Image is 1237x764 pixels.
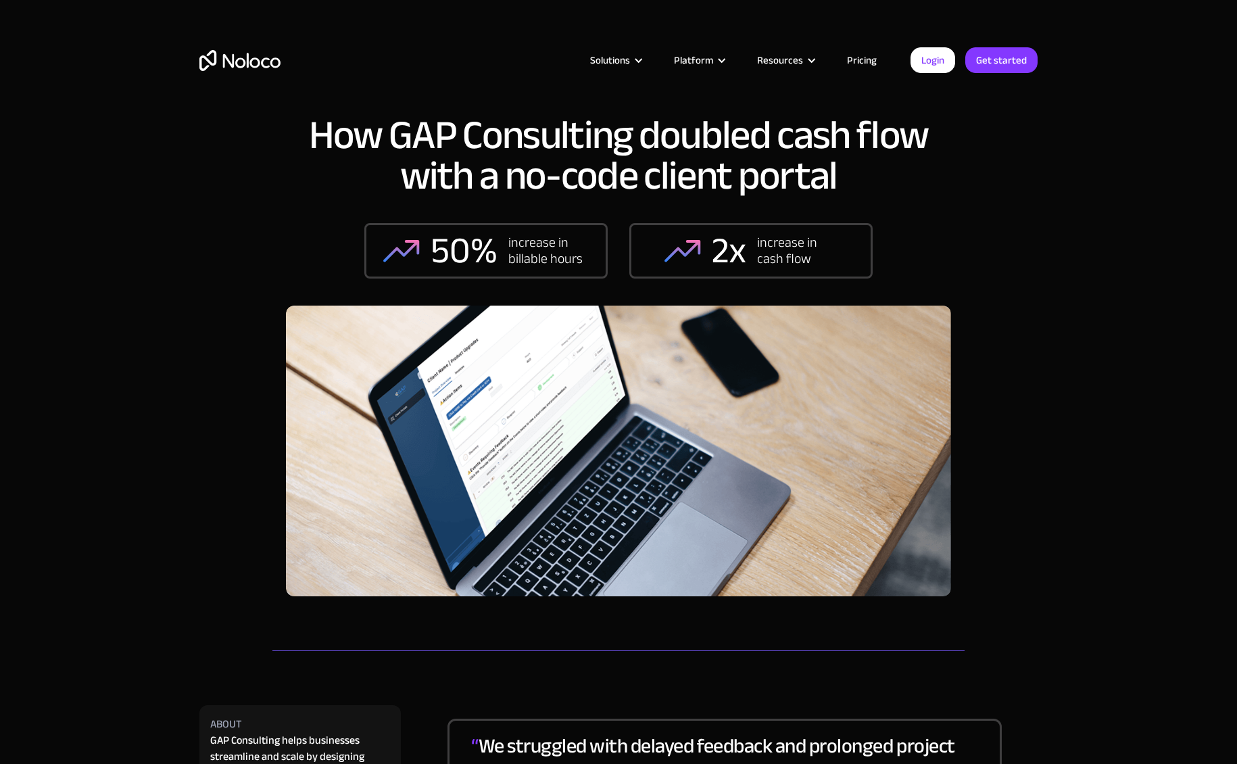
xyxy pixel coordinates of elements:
a: Pricing [830,51,894,69]
div: 2x [712,231,746,271]
div: Resources [740,51,830,69]
div: Platform [674,51,713,69]
div: increase in cash flow [757,235,838,267]
a: Get started [965,47,1038,73]
div: Platform [657,51,740,69]
div: increase in billable hours [508,235,589,267]
div: Resources [757,51,803,69]
div: 50% [431,231,498,271]
div: About [210,716,242,732]
div: Solutions [573,51,657,69]
a: Login [911,47,955,73]
h1: How GAP Consulting doubled cash flow with a no-code client portal [286,115,951,196]
a: home [199,50,281,71]
div: Solutions [590,51,630,69]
